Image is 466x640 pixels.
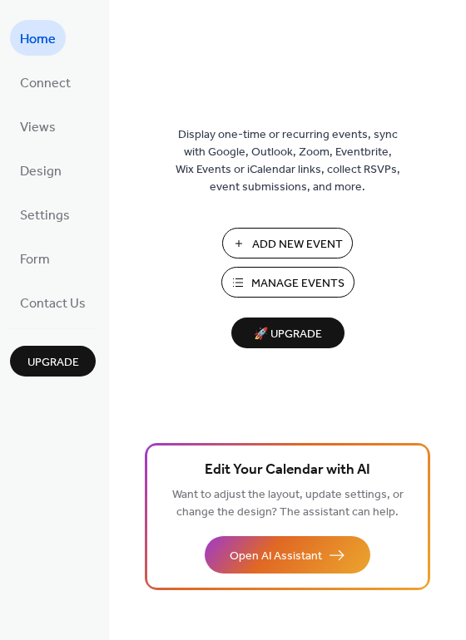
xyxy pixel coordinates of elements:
[10,152,72,188] a: Design
[20,159,62,185] span: Design
[20,291,86,317] span: Contact Us
[221,267,354,298] button: Manage Events
[252,236,343,254] span: Add New Event
[10,64,81,100] a: Connect
[10,196,80,232] a: Settings
[176,126,400,196] span: Display one-time or recurring events, sync with Google, Outlook, Zoom, Eventbrite, Wix Events or ...
[20,71,71,96] span: Connect
[205,459,370,482] span: Edit Your Calendar with AI
[20,115,56,140] span: Views
[20,27,56,52] span: Home
[231,318,345,348] button: 🚀 Upgrade
[10,346,96,377] button: Upgrade
[20,247,50,273] span: Form
[241,323,335,346] span: 🚀 Upgrade
[172,484,404,524] span: Want to adjust the layout, update settings, or change the design? The assistant can help.
[222,228,353,258] button: Add New Event
[251,275,345,293] span: Manage Events
[20,203,70,229] span: Settings
[10,20,66,56] a: Home
[10,108,66,144] a: Views
[205,536,370,574] button: Open AI Assistant
[230,548,322,565] span: Open AI Assistant
[10,284,96,320] a: Contact Us
[10,240,60,276] a: Form
[27,354,79,372] span: Upgrade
